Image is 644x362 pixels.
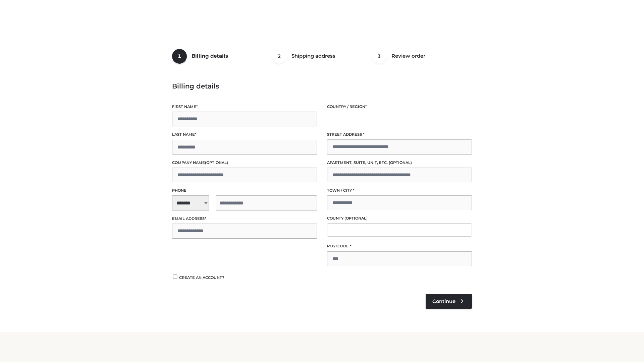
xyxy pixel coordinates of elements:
[172,160,317,166] label: Company name
[179,275,224,280] span: Create an account?
[327,160,472,166] label: Apartment, suite, unit, etc.
[172,82,472,90] h3: Billing details
[327,104,472,110] label: Country / Region
[172,104,317,110] label: First name
[327,243,472,249] label: Postcode
[389,160,412,165] span: (optional)
[205,160,228,165] span: (optional)
[327,215,472,222] label: County
[172,216,317,222] label: Email address
[172,131,317,138] label: Last name
[432,298,455,304] span: Continue
[172,275,178,279] input: Create an account?
[327,187,472,194] label: Town / City
[327,131,472,138] label: Street address
[172,187,317,194] label: Phone
[426,294,472,309] a: Continue
[344,216,368,221] span: (optional)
